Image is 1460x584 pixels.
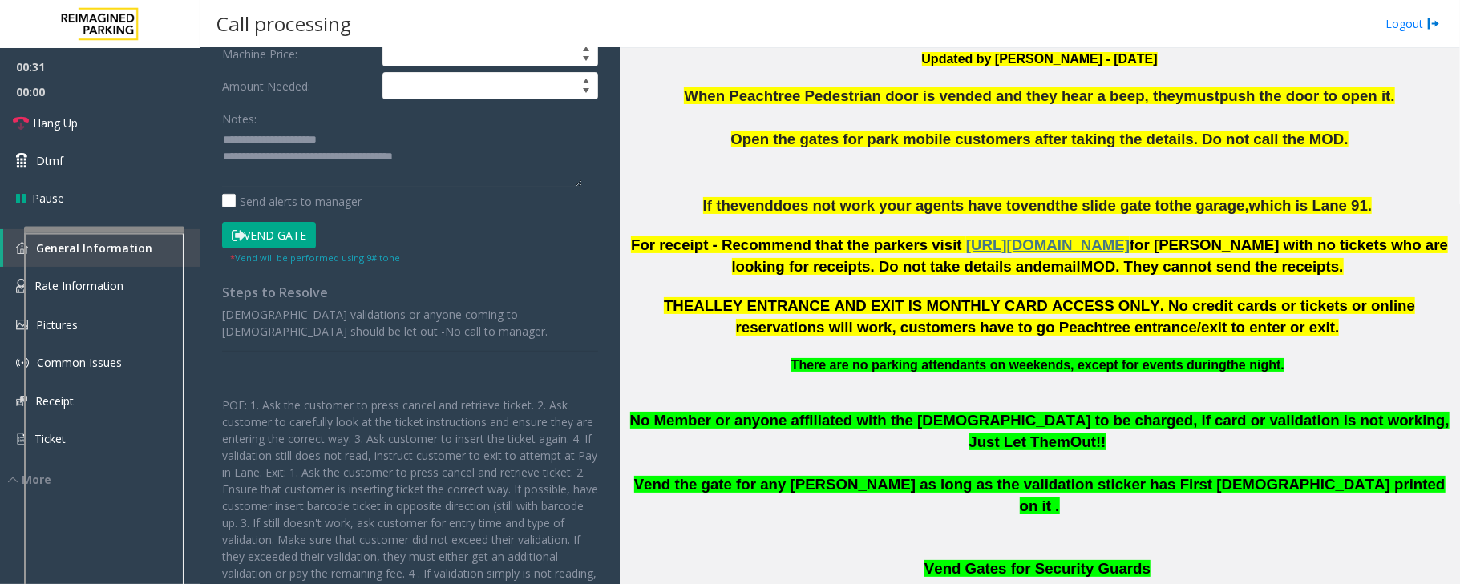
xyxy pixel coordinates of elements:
[1042,258,1081,275] span: email
[1385,15,1440,32] a: Logout
[630,412,1450,450] span: No Member or anyone affiliated with the [DEMOGRAPHIC_DATA] to be charged, if card or validation i...
[16,279,26,293] img: 'icon'
[222,222,316,249] button: Vend Gate
[703,197,739,214] span: If the
[16,432,26,446] img: 'icon'
[222,285,598,300] h4: Steps to Resolve
[694,297,1415,336] span: ALLEY ENTRANCE AND EXIT IS MONTHLY CARD ACCESS ONLY. No credit cards or tickets or online reserva...
[545,324,548,339] span: .
[664,297,694,314] span: THE
[222,193,362,210] label: Send alerts to manager
[16,242,28,254] img: 'icon'
[1081,258,1344,275] span: MOD. They cannot send the receipts.
[218,40,378,67] label: Machine Price:
[1169,197,1249,214] span: the garage,
[575,54,597,66] span: Decrease value
[1219,87,1395,104] span: push the door to open it.
[631,236,962,253] span: For receipt - Recommend that the parkers visit
[230,252,400,264] small: Vend will be performed using 9# tone
[575,86,597,99] span: Decrease value
[222,105,257,127] label: Notes:
[16,356,29,369] img: 'icon'
[8,471,200,488] div: More
[1021,197,1056,214] span: vend
[36,152,63,169] span: Dtmf
[1055,197,1169,214] span: the slide gate to
[3,229,200,267] a: General Information
[738,197,774,214] span: vend
[1281,358,1284,372] span: .
[16,396,27,406] img: 'icon'
[445,324,545,339] span: No call to manager
[33,115,78,131] span: Hang Up
[1249,197,1372,214] span: which is Lane 91.
[791,358,1227,372] span: There are no parking attendants on weekends, except for events during
[32,190,64,207] span: Pause
[1070,433,1106,450] span: Out!!
[922,52,1158,66] span: Updated by [PERSON_NAME] - [DATE]
[731,131,1349,147] span: Open the gates for park mobile customers after taking the details. Do not call the MOD.
[16,320,28,330] img: 'icon'
[966,236,1130,253] span: [URL][DOMAIN_NAME]
[218,72,378,99] label: Amount Needed:
[774,197,1021,214] span: does not work your agents have to
[966,240,1130,252] a: [URL][DOMAIN_NAME]
[634,476,1446,514] span: Vend the gate for any [PERSON_NAME] as long as the validation sticker has First [DEMOGRAPHIC_DATA...
[924,560,1151,577] span: Vend Gates for Security Guards
[222,307,518,339] span: [DEMOGRAPHIC_DATA] validations or anyone coming to [DEMOGRAPHIC_DATA] should be let out -
[208,4,359,43] h3: Call processing
[1227,358,1281,372] span: the night
[1427,15,1440,32] img: logout
[575,73,597,86] span: Increase value
[1184,87,1220,104] span: must
[684,87,1183,104] span: When Peachtree Pedestrian door is vended and they hear a beep, they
